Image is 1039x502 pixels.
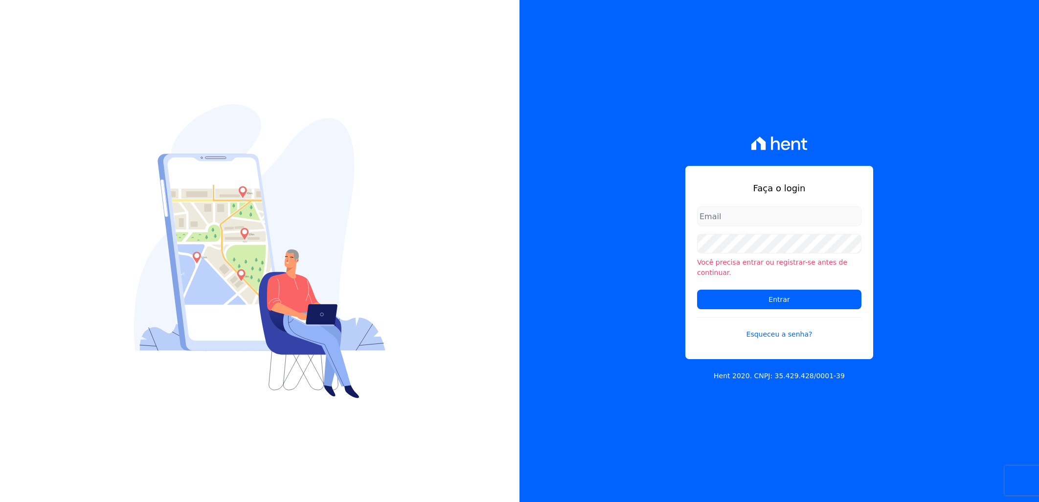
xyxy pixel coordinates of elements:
[697,182,861,195] h1: Faça o login
[714,371,845,381] p: Hent 2020. CNPJ: 35.429.428/0001-39
[697,206,861,226] input: Email
[697,257,861,278] li: Você precisa entrar ou registrar-se antes de continuar.
[134,104,385,398] img: Login
[697,317,861,340] a: Esqueceu a senha?
[697,290,861,309] input: Entrar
